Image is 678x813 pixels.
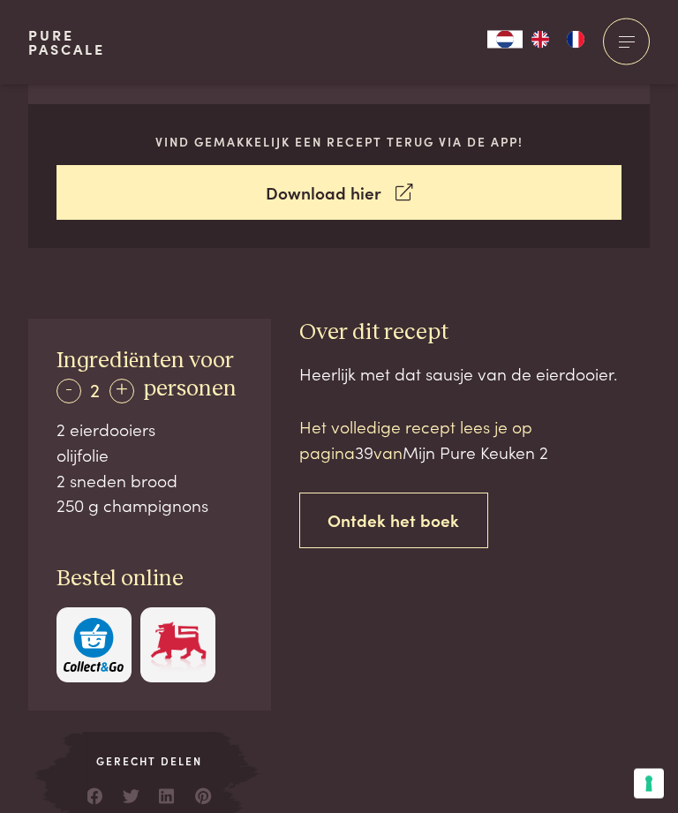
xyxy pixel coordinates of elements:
[56,469,243,494] div: 2 sneden brood
[487,31,523,49] div: Language
[487,31,593,49] aside: Language selected: Nederlands
[403,440,548,464] span: Mijn Pure Keuken 2
[299,415,651,465] p: Het volledige recept lees je op pagina van
[56,166,622,222] a: Download hier
[355,440,373,464] span: 39
[56,443,243,469] div: olijfolie
[299,493,489,549] a: Ontdek het boek
[56,418,243,443] div: 2 eierdooiers
[487,31,523,49] a: NL
[90,377,100,403] span: 2
[558,31,593,49] a: FR
[523,31,593,49] ul: Language list
[83,754,216,770] span: Gerecht delen
[64,619,124,673] img: c308188babc36a3a401bcb5cb7e020f4d5ab42f7cacd8327e500463a43eeb86c.svg
[523,31,558,49] a: EN
[56,493,243,519] div: 250 g champignons
[299,320,651,348] h3: Over dit recept
[634,769,664,799] button: Uw voorkeuren voor toestemming voor trackingtechnologieën
[109,380,134,404] div: +
[28,28,105,56] a: PurePascale
[56,350,234,373] span: Ingrediënten voor
[56,133,622,152] p: Vind gemakkelijk een recept terug via de app!
[143,379,237,401] span: personen
[56,380,81,404] div: -
[56,566,243,594] h3: Bestel online
[148,619,208,673] img: Delhaize
[299,362,651,388] div: Heerlijk met dat sausje van de eierdooier.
